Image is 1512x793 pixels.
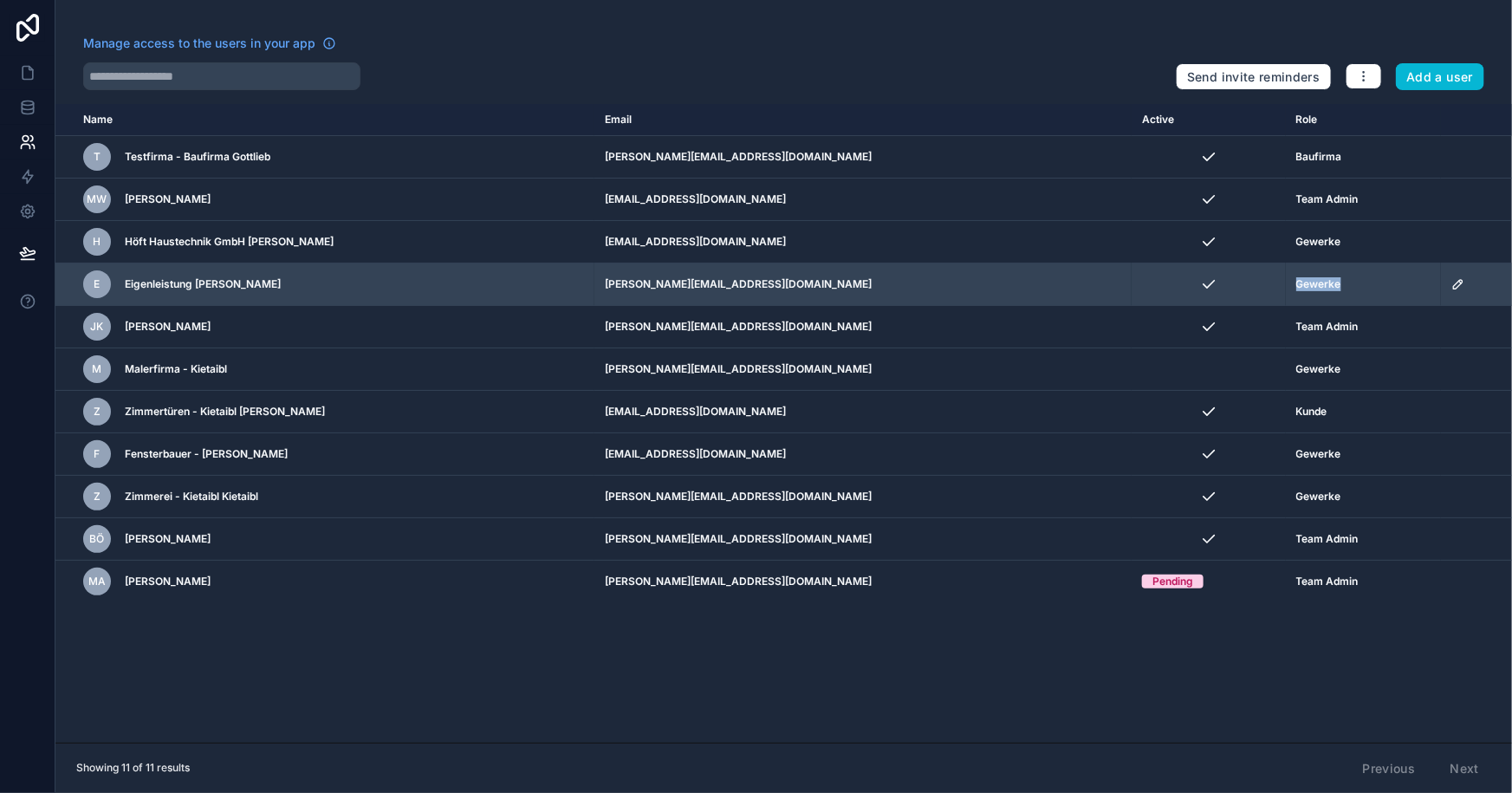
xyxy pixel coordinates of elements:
[594,476,1132,518] td: [PERSON_NAME][EMAIL_ADDRESS][DOMAIN_NAME]
[594,221,1132,263] td: [EMAIL_ADDRESS][DOMAIN_NAME]
[125,235,334,249] span: Höft Haustechnik GmbH [PERSON_NAME]
[125,362,227,376] span: Malerfirma - Kietaibl
[125,150,270,164] span: Testfirma - Baufirma Gottlieb
[125,192,211,206] span: [PERSON_NAME]
[125,490,258,504] span: Zimmerei - Kietaibl Kietaibl
[94,235,101,249] span: H
[1296,192,1359,206] span: Team Admin
[1296,490,1341,504] span: Gewerke
[1296,277,1341,291] span: Gewerke
[594,518,1132,561] td: [PERSON_NAME][EMAIL_ADDRESS][DOMAIN_NAME]
[125,575,211,588] span: [PERSON_NAME]
[594,136,1132,179] td: [PERSON_NAME][EMAIL_ADDRESS][DOMAIN_NAME]
[594,391,1132,433] td: [EMAIL_ADDRESS][DOMAIN_NAME]
[1296,235,1341,249] span: Gewerke
[1296,320,1359,334] span: Team Admin
[125,405,325,419] span: Zimmertüren - Kietaibl [PERSON_NAME]
[1296,362,1341,376] span: Gewerke
[125,277,281,291] span: Eigenleistung [PERSON_NAME]
[94,277,101,291] span: E
[76,761,190,775] span: Showing 11 of 11 results
[93,362,102,376] span: M
[125,447,288,461] span: Fensterbauer - [PERSON_NAME]
[55,104,1512,743] div: scrollable content
[83,35,336,52] a: Manage access to the users in your app
[94,405,101,419] span: Z
[88,575,106,588] span: MA
[1296,447,1341,461] span: Gewerke
[1132,104,1285,136] th: Active
[594,179,1132,221] td: [EMAIL_ADDRESS][DOMAIN_NAME]
[594,348,1132,391] td: [PERSON_NAME][EMAIL_ADDRESS][DOMAIN_NAME]
[1152,575,1193,588] div: Pending
[1176,63,1331,91] button: Send invite reminders
[1296,405,1327,419] span: Kunde
[94,447,101,461] span: F
[594,306,1132,348] td: [PERSON_NAME][EMAIL_ADDRESS][DOMAIN_NAME]
[1296,532,1359,546] span: Team Admin
[88,192,107,206] span: MW
[55,104,594,136] th: Name
[1286,104,1441,136] th: Role
[125,320,211,334] span: [PERSON_NAME]
[594,263,1132,306] td: [PERSON_NAME][EMAIL_ADDRESS][DOMAIN_NAME]
[1396,63,1485,91] button: Add a user
[594,433,1132,476] td: [EMAIL_ADDRESS][DOMAIN_NAME]
[125,532,211,546] span: [PERSON_NAME]
[83,35,315,52] span: Manage access to the users in your app
[94,150,101,164] span: T
[94,490,101,504] span: Z
[594,104,1132,136] th: Email
[90,532,105,546] span: BÖ
[1296,575,1359,588] span: Team Admin
[91,320,104,334] span: JK
[1296,150,1342,164] span: Baufirma
[594,561,1132,603] td: [PERSON_NAME][EMAIL_ADDRESS][DOMAIN_NAME]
